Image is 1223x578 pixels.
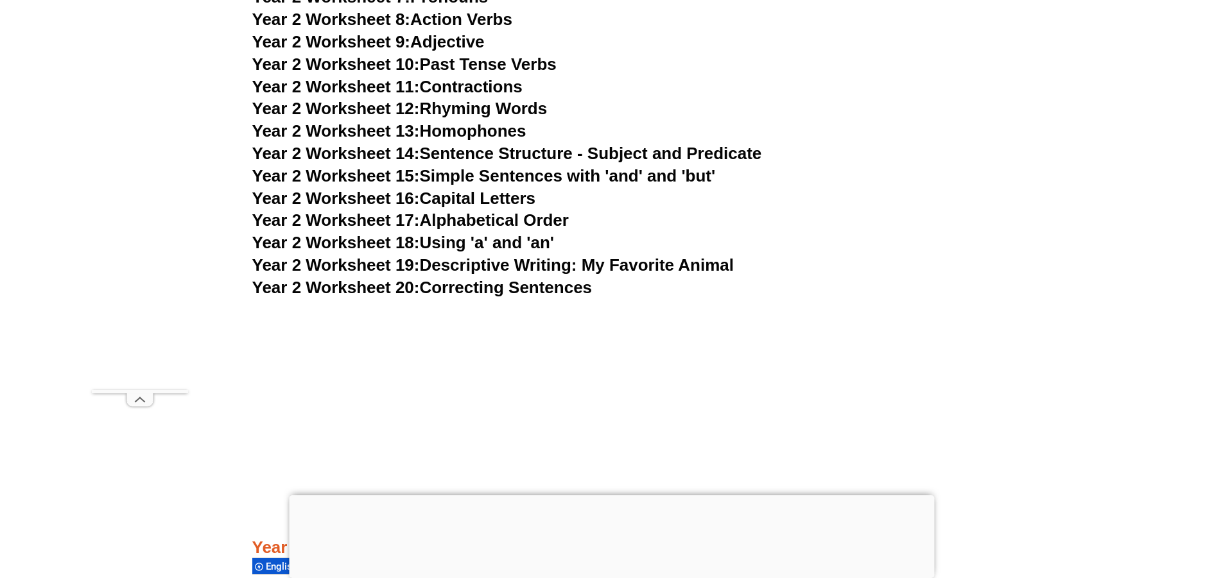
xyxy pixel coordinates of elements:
[252,144,420,163] span: Year 2 Worksheet 14:
[252,255,420,275] span: Year 2 Worksheet 19:
[252,144,762,163] a: Year 2 Worksheet 14:Sentence Structure - Subject and Predicate
[227,312,997,491] iframe: Advertisement
[252,99,420,118] span: Year 2 Worksheet 12:
[252,10,512,29] a: Year 2 Worksheet 8:Action Verbs
[92,29,188,390] iframe: Advertisement
[252,77,420,96] span: Year 2 Worksheet 11:
[252,537,971,559] h3: Year 3 English Worksheets
[252,233,420,252] span: Year 2 Worksheet 18:
[252,55,420,74] span: Year 2 Worksheet 10:
[252,121,526,140] a: Year 2 Worksheet 13:Homophones
[252,255,734,275] a: Year 2 Worksheet 19:Descriptive Writing: My Favorite Animal
[289,495,934,575] iframe: Advertisement
[252,278,593,297] a: Year 2 Worksheet 20:Correcting Sentences
[252,557,374,575] div: English tutoring services
[252,210,569,230] a: Year 2 Worksheet 17:Alphabetical Order
[252,278,420,297] span: Year 2 Worksheet 20:
[252,233,554,252] a: Year 2 Worksheet 18:Using 'a' and 'an'
[252,10,411,29] span: Year 2 Worksheet 8:
[252,189,420,208] span: Year 2 Worksheet 16:
[252,210,420,230] span: Year 2 Worksheet 17:
[1009,433,1223,578] iframe: Chat Widget
[266,561,376,572] span: English tutoring services
[252,77,523,96] a: Year 2 Worksheet 11:Contractions
[252,32,411,51] span: Year 2 Worksheet 9:
[252,55,557,74] a: Year 2 Worksheet 10:Past Tense Verbs
[252,189,535,208] a: Year 2 Worksheet 16:Capital Letters
[252,32,485,51] a: Year 2 Worksheet 9:Adjective
[252,166,716,185] a: Year 2 Worksheet 15:Simple Sentences with 'and' and 'but'
[252,99,548,118] a: Year 2 Worksheet 12:Rhyming Words
[252,121,420,140] span: Year 2 Worksheet 13:
[252,166,420,185] span: Year 2 Worksheet 15:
